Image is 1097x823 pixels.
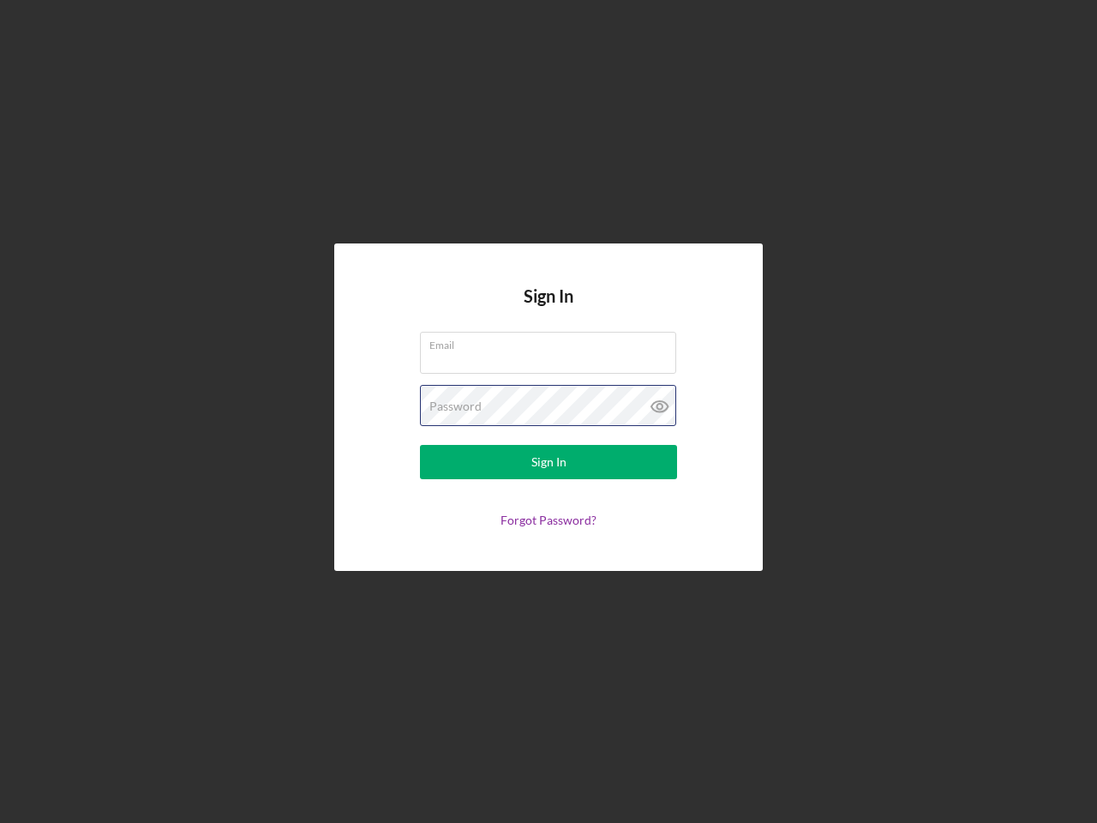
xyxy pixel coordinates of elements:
[429,399,482,413] label: Password
[429,333,676,351] label: Email
[501,513,596,527] a: Forgot Password?
[531,445,566,479] div: Sign In
[420,445,677,479] button: Sign In
[524,286,573,332] h4: Sign In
